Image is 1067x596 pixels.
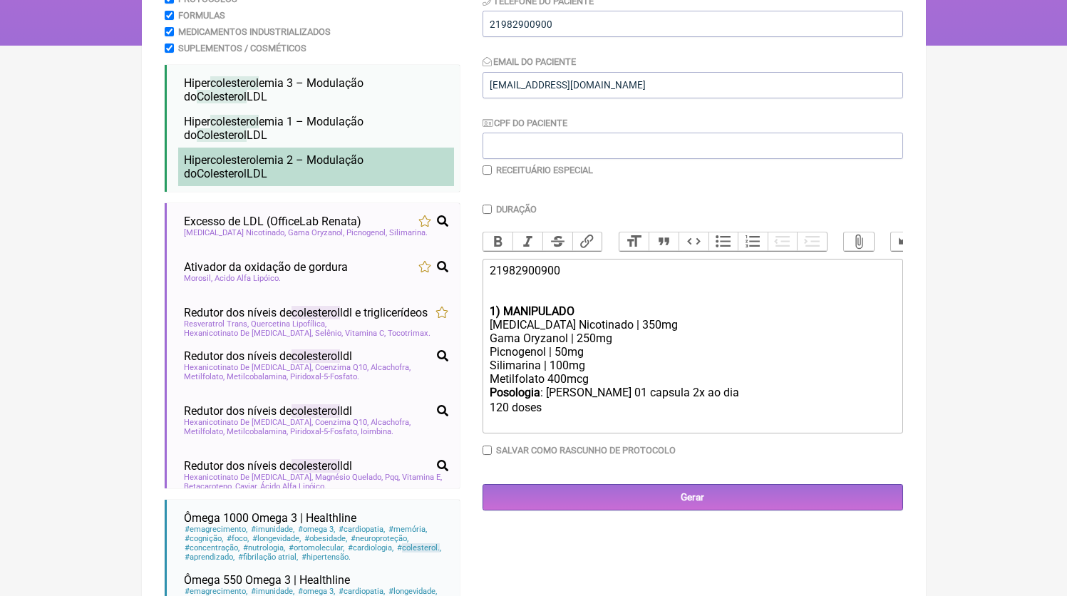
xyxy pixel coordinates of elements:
span: Vitamina C [345,329,386,338]
span: Hexanicotinato De [MEDICAL_DATA] [184,363,313,372]
span: Tocotrimax [388,329,431,338]
label: Duração [496,204,537,215]
span: emagrecimento [184,525,248,534]
span: foco [226,534,249,543]
span: Quercetina Lipofílica [251,319,326,329]
label: Salvar como rascunho de Protocolo [496,445,676,456]
span: Ácido Alfa Lipóico [260,482,326,491]
span: Picnogenol [346,228,387,237]
span: longevidade [388,587,438,596]
span: Redutor dos níveis de ldl [184,459,352,473]
div: Silimarina | 100mg Metilfolato 400mcg [490,359,895,386]
button: Heading [619,232,649,251]
span: Hexanicotinato De [MEDICAL_DATA] [184,418,313,427]
span: Excesso de LDL (OfficeLab Renata) [184,215,361,228]
span: Colesterol [197,128,247,142]
span: colesterol [210,153,259,167]
span: Hiper emia 2 – Modulação do LDL [184,153,364,180]
span: colesterol [292,349,340,363]
label: Formulas [178,10,225,21]
div: [MEDICAL_DATA] Nicotinado | 350mg [490,318,895,332]
span: memória [388,525,428,534]
span: Redutor dos níveis de ldl [184,404,352,418]
span: Metilfolato [184,372,225,381]
span: Hexanicotinato De [MEDICAL_DATA] [184,473,313,482]
span: omega 3 [297,587,336,596]
span: Acido Alfa Lipóico [215,274,281,283]
span: Metilfolato [184,427,225,436]
span: Coenzima Q10 [315,418,368,427]
span: Hexanicotinato De [MEDICAL_DATA] [184,329,313,338]
button: Italic [512,232,542,251]
span: Caviar [235,482,258,491]
span: Selênio [315,329,343,338]
span: imunidade [250,587,295,596]
span: nutrologia [242,543,286,553]
label: Medicamentos Industrializados [178,26,331,37]
strong: Posologia [490,386,540,399]
label: Email do Paciente [483,56,577,67]
span: Piridoxal-5-Fosfato [290,372,359,381]
button: Undo [891,232,921,251]
div: Gama Oryzanol | 250mg [490,332,895,345]
button: Quote [649,232,679,251]
span: fibrilação atrial [237,553,299,562]
button: Numbers [738,232,768,251]
span: Pqq [385,473,400,482]
span: Alcachofra [371,418,411,427]
label: Suplementos / Cosméticos [178,43,306,53]
span: Coenzima Q10 [315,363,368,372]
span: hipertensão [301,553,351,562]
span: Colesterol [197,167,247,180]
span: cardiopatia [338,587,386,596]
label: CPF do Paciente [483,118,568,128]
span: cognição [184,534,224,543]
span: Colesterol [197,90,247,103]
button: Strikethrough [542,232,572,251]
span: Gama Oryzanol [288,228,344,237]
span: colesterol [210,76,259,90]
span: Vitamina E [402,473,442,482]
span: Piridoxal-5-Fosfato [290,427,359,436]
span: Ômega 550 Omega 3 | Healthline [184,573,350,587]
span: cardiopatia [338,525,386,534]
span: Betacaroteno [184,482,233,491]
span: Ioimbina [361,427,393,436]
button: Attach Files [844,232,874,251]
input: Gerar [483,484,903,510]
button: Decrease Level [768,232,798,251]
span: Magnésio Quelado [315,473,383,482]
span: longevidade [252,534,301,543]
span: colesterol [402,543,440,553]
span: Redutor dos níveis de ldl e triglicerídeos [184,306,428,319]
span: Metilcobalamina [227,427,288,436]
button: Increase Level [797,232,827,251]
span: Ativador da oxidação de gordura [184,260,348,274]
div: : [PERSON_NAME] 01 capsula 2x ao dia ㅤ 120 doses [490,386,895,428]
span: Resveratrol Trans [184,319,249,329]
span: Ômega 1000 Omega 3 | Healthline [184,511,356,525]
strong: 1) MANIPULADO [490,304,574,318]
button: Bold [483,232,513,251]
button: Bullets [708,232,738,251]
span: neuroproteção [350,534,409,543]
span: cardiologia [347,543,394,553]
span: Hiper emia 1 – Modulação do LDL [184,115,364,142]
span: omega 3 [297,525,336,534]
button: Code [679,232,708,251]
span: ortomolecular [288,543,345,553]
span: colesterol [292,404,340,418]
span: colesterol [210,115,259,128]
span: obesidade [304,534,348,543]
span: Silimarina [389,228,428,237]
span: aprendizado [184,553,235,562]
span: Alcachofra [371,363,411,372]
span: Morosil [184,274,212,283]
span: Redutor dos níveis de ldl [184,349,352,363]
span: Metilcobalamina [227,372,288,381]
div: Picnogenol | 50mg [490,345,895,359]
span: imunidade [250,525,295,534]
span: Hiper emia 3 – Modulação do LDL [184,76,364,103]
span: concentração [184,543,240,553]
label: Receituário Especial [496,165,593,175]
